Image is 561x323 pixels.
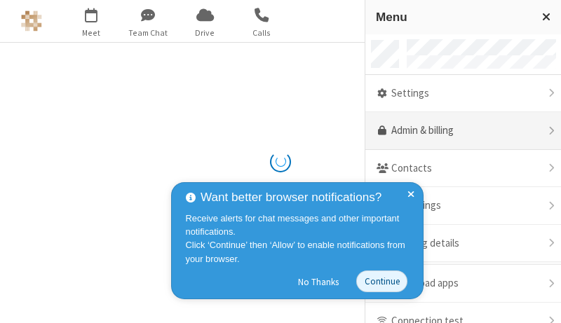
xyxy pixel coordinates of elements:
[122,27,175,39] span: Team Chat
[179,27,231,39] span: Drive
[365,265,561,303] div: Download apps
[201,188,381,207] span: Want better browser notifications?
[365,150,561,188] div: Contacts
[65,27,118,39] span: Meet
[365,75,561,113] div: Settings
[365,187,561,225] div: Recordings
[21,11,42,32] img: Astra
[236,27,288,39] span: Calls
[186,212,413,266] div: Receive alerts for chat messages and other important notifications. Click ‘Continue’ then ‘Allow’...
[291,270,346,293] button: No Thanks
[376,11,529,24] h3: Menu
[356,270,407,292] button: Continue
[365,225,561,263] div: Meeting details
[365,112,561,150] a: Admin & billing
